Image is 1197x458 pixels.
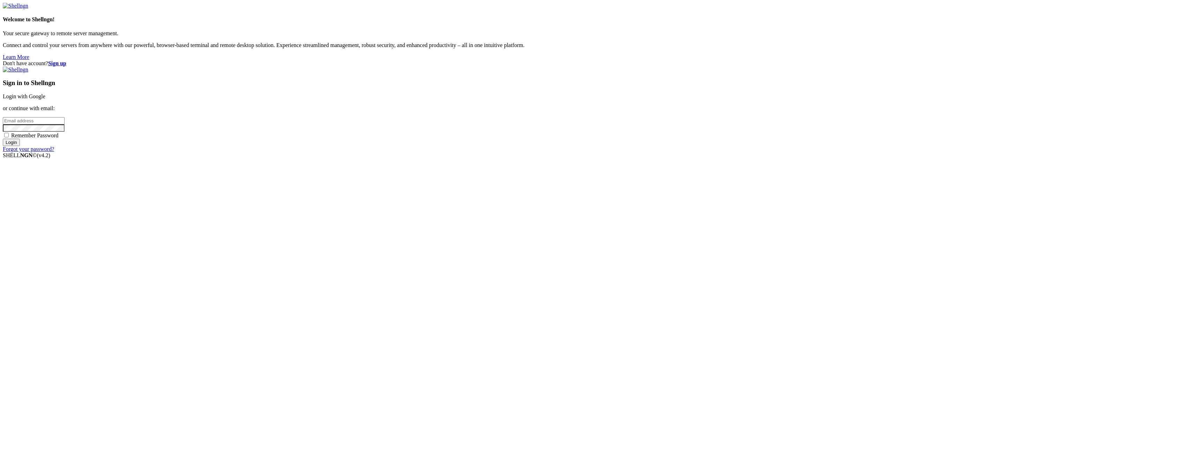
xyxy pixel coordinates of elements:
[3,60,1194,67] div: Don't have account?
[3,30,1194,37] p: Your secure gateway to remote server management.
[3,117,65,124] input: Email address
[3,16,1194,23] h4: Welcome to Shellngn!
[3,54,29,60] a: Learn More
[37,152,51,158] span: 4.2.0
[3,93,45,99] a: Login with Google
[3,146,54,152] a: Forgot your password?
[3,152,50,158] span: SHELL ©
[11,132,59,138] span: Remember Password
[3,42,1194,48] p: Connect and control your servers from anywhere with our powerful, browser-based terminal and remo...
[48,60,66,66] a: Sign up
[3,105,1194,112] p: or continue with email:
[3,79,1194,87] h3: Sign in to Shellngn
[3,67,28,73] img: Shellngn
[3,3,28,9] img: Shellngn
[4,133,9,137] input: Remember Password
[3,139,20,146] input: Login
[20,152,33,158] b: NGN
